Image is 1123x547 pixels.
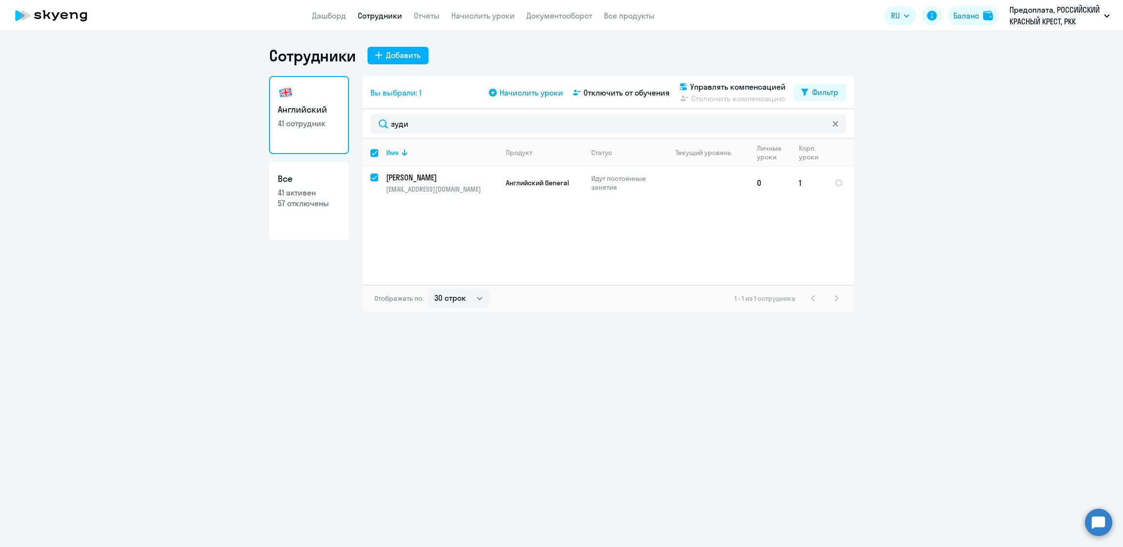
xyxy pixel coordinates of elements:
[506,148,583,157] div: Продукт
[884,6,916,25] button: RU
[757,144,784,161] div: Личные уроки
[891,10,900,21] span: RU
[812,86,838,98] div: Фильтр
[278,103,340,116] h3: Английский
[666,148,749,157] div: Текущий уровень
[676,148,731,157] div: Текущий уровень
[414,11,440,20] a: Отчеты
[386,148,498,157] div: Имя
[526,11,592,20] a: Документооборот
[269,46,356,65] h1: Сотрудники
[358,11,402,20] a: Сотрудники
[749,167,791,199] td: 0
[604,11,655,20] a: Все продукты
[312,11,346,20] a: Дашборд
[757,144,791,161] div: Личные уроки
[948,6,999,25] button: Балансbalance
[278,198,340,209] p: 57 отключены
[983,11,993,20] img: balance
[799,144,826,161] div: Корп. уроки
[591,148,658,157] div: Статус
[278,173,340,185] h3: Все
[583,87,670,98] span: Отключить от обучения
[953,10,979,21] div: Баланс
[1005,4,1115,27] button: Предоплата, РОССИЙСКИЙ КРАСНЫЙ КРЕСТ, РКК
[278,85,293,100] img: english
[386,148,399,157] div: Имя
[500,87,563,98] span: Начислить уроки
[794,84,846,101] button: Фильтр
[386,172,496,183] p: [PERSON_NAME]
[690,81,786,93] span: Управлять компенсацией
[374,294,424,303] span: Отображать по:
[278,187,340,198] p: 41 активен
[591,174,658,192] p: Идут постоянные занятия
[370,114,846,134] input: Поиск по имени, email, продукту или статусу
[791,167,827,199] td: 1
[506,178,569,187] span: Английский General
[451,11,515,20] a: Начислить уроки
[269,76,349,154] a: Английский41 сотрудник
[269,162,349,240] a: Все41 активен57 отключены
[591,148,612,157] div: Статус
[370,87,422,98] span: Вы выбрали: 1
[278,118,340,129] p: 41 сотрудник
[368,47,428,64] button: Добавить
[1009,4,1100,27] p: Предоплата, РОССИЙСКИЙ КРАСНЫЙ КРЕСТ, РКК
[506,148,532,157] div: Продукт
[735,294,795,303] span: 1 - 1 из 1 сотрудника
[386,49,421,61] div: Добавить
[386,185,498,194] p: [EMAIL_ADDRESS][DOMAIN_NAME]
[799,144,820,161] div: Корп. уроки
[386,172,498,183] a: [PERSON_NAME]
